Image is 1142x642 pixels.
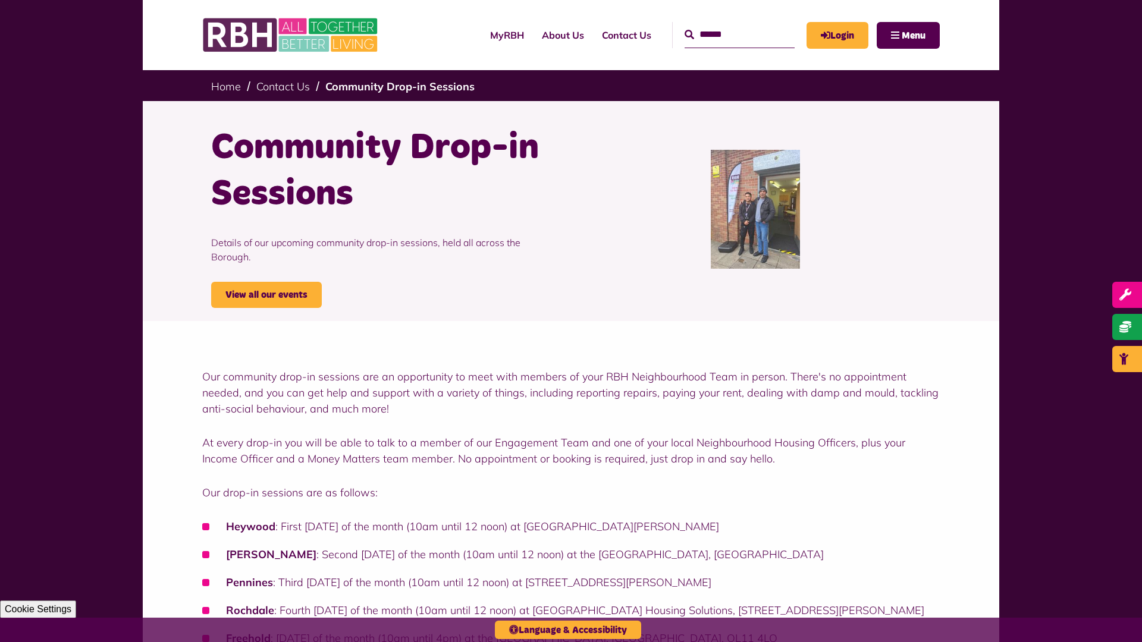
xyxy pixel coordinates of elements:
a: MyRBH [481,19,533,51]
li: : First [DATE] of the month (10am until 12 noon) at [GEOGRAPHIC_DATA][PERSON_NAME] [202,518,940,534]
strong: Heywood [226,520,275,533]
li: : Fourth [DATE] of the month (10am until 12 noon) at [GEOGRAPHIC_DATA] Housing Solutions, [STREET... [202,602,940,618]
span: Menu [902,31,925,40]
strong: [PERSON_NAME] [226,547,316,561]
iframe: Netcall Web Assistant for live chat [1088,588,1142,642]
a: View all our events [211,282,322,308]
button: Language & Accessibility [495,621,641,639]
p: Our drop-in sessions are as follows: [202,484,940,501]
a: Contact Us [256,80,310,93]
li: : Third [DATE] of the month (10am until 12 noon) at [STREET_ADDRESS][PERSON_NAME] [202,574,940,590]
h1: Community Drop-in Sessions [211,125,562,218]
button: Navigation [877,22,940,49]
a: Community Drop-in Sessions [325,80,475,93]
strong: Pennines [226,575,273,589]
a: About Us [533,19,593,51]
a: Home [211,80,241,93]
p: Our community drop-in sessions are an opportunity to meet with members of your RBH Neighbourhood ... [202,369,940,417]
img: Freehold Abdul [711,150,800,269]
strong: Rochdale [226,603,274,617]
li: : Second [DATE] of the month (10am until 12 noon) at the [GEOGRAPHIC_DATA], [GEOGRAPHIC_DATA] [202,546,940,562]
a: Contact Us [593,19,660,51]
a: MyRBH [807,22,868,49]
p: Details of our upcoming community drop-in sessions, held all across the Borough. [211,218,562,282]
img: RBH [202,12,381,58]
p: At every drop-in you will be able to talk to a member of our Engagement Team and one of your loca... [202,435,940,467]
